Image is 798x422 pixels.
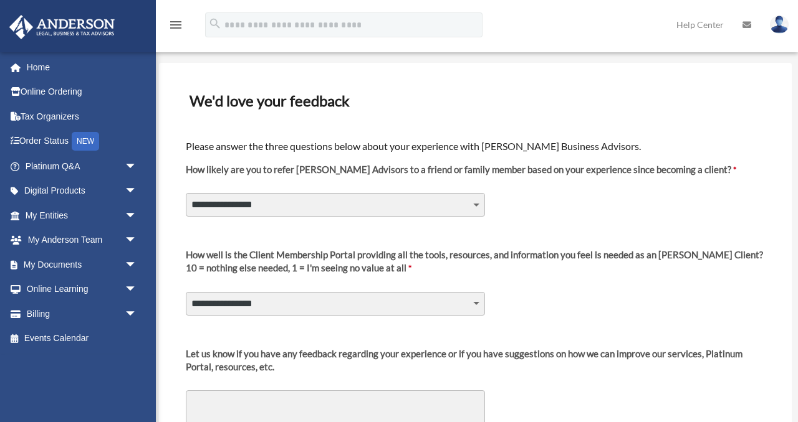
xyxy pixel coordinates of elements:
[185,88,767,114] h3: We'd love your feedback
[186,163,736,186] label: How likely are you to refer [PERSON_NAME] Advisors to a friend or family member based on your exp...
[9,301,156,326] a: Billingarrow_drop_down
[9,203,156,228] a: My Entitiesarrow_drop_down
[9,104,156,129] a: Tax Organizers
[9,228,156,253] a: My Anderson Teamarrow_drop_down
[208,17,222,30] i: search
[125,154,150,179] span: arrow_drop_down
[9,129,156,154] a: Order StatusNEW
[186,248,763,261] div: How well is the Client Membership Portal providing all the tools, resources, and information you ...
[186,139,766,153] h4: Please answer the three questions below about your experience with [PERSON_NAME] Business Advisors.
[125,228,150,253] span: arrow_drop_down
[168,17,183,32] i: menu
[9,277,156,302] a: Online Learningarrow_drop_down
[9,252,156,277] a: My Documentsarrow_drop_down
[125,203,150,228] span: arrow_drop_down
[125,179,150,204] span: arrow_drop_down
[9,326,156,351] a: Events Calendar
[9,179,156,204] a: Digital Productsarrow_drop_down
[770,16,789,34] img: User Pic
[9,154,156,179] a: Platinum Q&Aarrow_drop_down
[9,80,156,105] a: Online Ordering
[72,132,99,151] div: NEW
[125,277,150,302] span: arrow_drop_down
[9,55,156,80] a: Home
[6,15,118,39] img: Anderson Advisors Platinum Portal
[186,347,766,373] div: Let us know if you have any feedback regarding your experience or if you have suggestions on how ...
[125,301,150,327] span: arrow_drop_down
[186,248,763,284] label: 10 = nothing else needed, 1 = I'm seeing no value at all
[168,22,183,32] a: menu
[125,252,150,278] span: arrow_drop_down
